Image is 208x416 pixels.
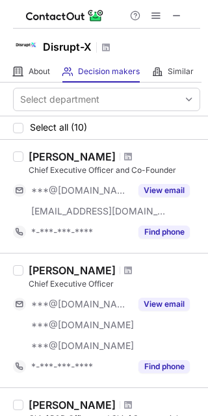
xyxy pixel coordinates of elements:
[138,226,190,239] button: Reveal Button
[29,264,116,277] div: [PERSON_NAME]
[31,298,131,310] span: ***@[DOMAIN_NAME]
[29,66,50,77] span: About
[26,8,104,23] img: ContactOut v5.3.10
[78,66,140,77] span: Decision makers
[30,122,87,133] span: Select all (10)
[20,93,99,106] div: Select department
[31,340,134,352] span: ***@[DOMAIN_NAME]
[31,319,134,331] span: ***@[DOMAIN_NAME]
[31,205,166,217] span: [EMAIL_ADDRESS][DOMAIN_NAME]
[31,185,131,196] span: ***@[DOMAIN_NAME]
[29,398,116,411] div: [PERSON_NAME]
[138,298,190,311] button: Reveal Button
[138,360,190,373] button: Reveal Button
[13,32,39,58] img: 1b64ce07a20e5580ee7989345e6458bd
[43,39,92,55] h1: Disrupt-X
[138,184,190,197] button: Reveal Button
[29,150,116,163] div: [PERSON_NAME]
[29,278,200,290] div: Chief Executive Officer
[168,66,194,77] span: Similar
[29,164,200,176] div: Chief Executive Officer and Co-Founder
